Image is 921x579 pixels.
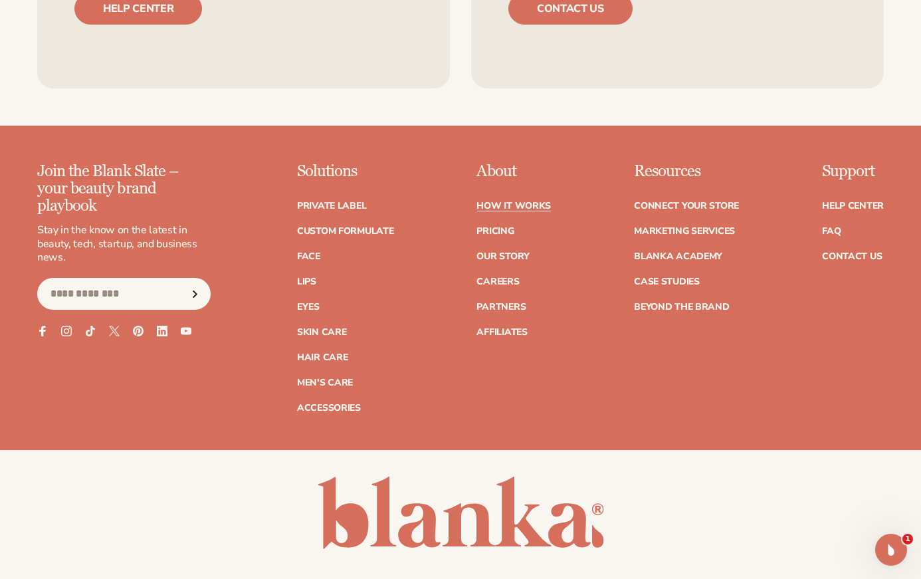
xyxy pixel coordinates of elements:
iframe: Intercom live chat [875,534,907,566]
a: Contact Us [822,252,882,261]
a: Careers [476,277,519,287]
a: Beyond the brand [634,302,730,312]
p: Resources [634,163,739,180]
a: Eyes [297,302,320,312]
a: Accessories [297,404,361,413]
a: Affiliates [476,328,527,337]
p: Solutions [297,163,394,180]
a: Pricing [476,227,514,236]
a: Blanka Academy [634,252,722,261]
a: Lips [297,277,316,287]
a: Private label [297,201,366,211]
a: Help Center [822,201,884,211]
a: Hair Care [297,353,348,362]
span: 1 [902,534,913,544]
a: Case Studies [634,277,700,287]
p: About [476,163,551,180]
a: Skin Care [297,328,346,337]
a: Our Story [476,252,529,261]
button: Subscribe [181,278,210,310]
a: FAQ [822,227,841,236]
p: Join the Blank Slate – your beauty brand playbook [37,163,211,215]
a: Men's Care [297,378,353,388]
a: Face [297,252,320,261]
p: Support [822,163,884,180]
a: Marketing services [634,227,735,236]
a: How It Works [476,201,551,211]
p: Stay in the know on the latest in beauty, tech, startup, and business news. [37,223,211,265]
a: Custom formulate [297,227,394,236]
a: Partners [476,302,526,312]
a: Connect your store [634,201,739,211]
